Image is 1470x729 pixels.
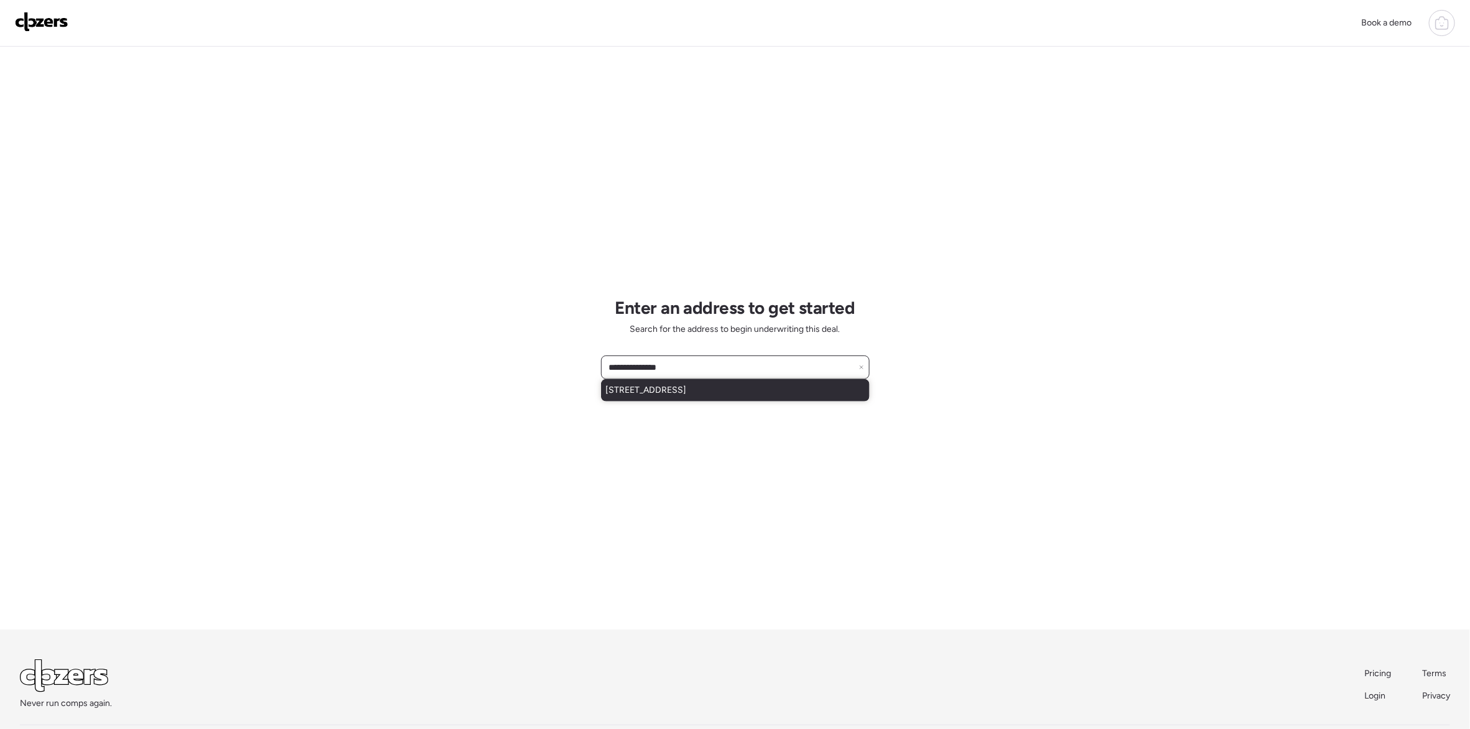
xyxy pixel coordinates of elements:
img: Logo [15,12,68,32]
span: [STREET_ADDRESS] [606,384,687,397]
span: Terms [1422,668,1446,679]
span: Book a demo [1361,17,1412,28]
span: Pricing [1364,668,1391,679]
a: Terms [1422,667,1450,680]
img: Logo Light [20,659,108,692]
span: Search for the address to begin underwriting this deal. [630,323,840,336]
a: Pricing [1364,667,1392,680]
a: Login [1364,690,1392,702]
span: Never run comps again. [20,697,112,710]
h1: Enter an address to get started [615,297,855,318]
span: Login [1364,690,1385,701]
a: Privacy [1422,690,1450,702]
span: Privacy [1422,690,1450,701]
